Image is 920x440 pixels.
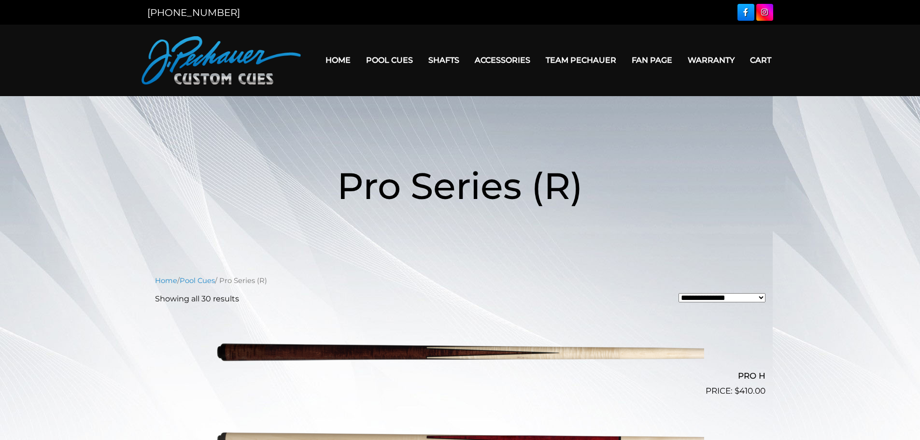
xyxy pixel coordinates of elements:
a: Home [318,48,358,72]
a: Fan Page [624,48,680,72]
a: [PHONE_NUMBER] [147,7,240,18]
p: Showing all 30 results [155,293,239,305]
select: Shop order [679,293,765,302]
h2: PRO H [155,367,765,385]
a: Pool Cues [358,48,421,72]
a: Shafts [421,48,467,72]
span: $ [735,386,739,396]
img: Pechauer Custom Cues [142,36,301,85]
a: PRO H $410.00 [155,312,765,397]
a: Pool Cues [180,276,215,285]
img: PRO H [216,312,704,394]
a: Cart [742,48,779,72]
a: Accessories [467,48,538,72]
bdi: 410.00 [735,386,765,396]
a: Team Pechauer [538,48,624,72]
nav: Breadcrumb [155,275,765,286]
a: Home [155,276,177,285]
a: Warranty [680,48,742,72]
span: Pro Series (R) [337,163,583,208]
